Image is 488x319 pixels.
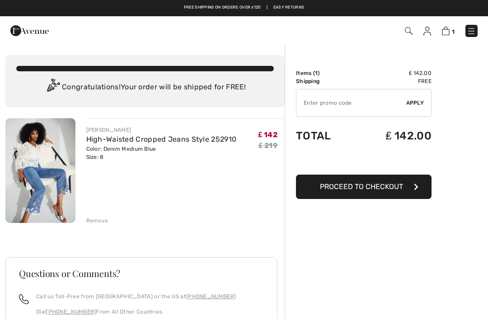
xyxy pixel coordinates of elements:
[442,25,455,36] a: 1
[355,120,432,151] td: ₤ 142.00
[36,308,236,316] p: Dial From All Other Countries
[86,135,237,143] a: High-Waisted Cropped Jeans Style 252910
[186,293,236,300] a: [PHONE_NUMBER]
[296,77,355,85] td: Shipping
[86,217,108,225] div: Remove
[5,118,75,223] img: High-Waisted Cropped Jeans Style 252910
[19,269,264,278] h3: Questions or Comments?
[19,294,29,304] img: call
[406,99,424,107] span: Apply
[267,5,267,11] span: |
[36,292,236,301] p: Call us Toll-Free from [GEOGRAPHIC_DATA] or the US at
[442,27,450,35] img: Shopping Bag
[273,5,305,11] a: Easy Returns
[46,309,96,315] a: [PHONE_NUMBER]
[86,126,237,134] div: [PERSON_NAME]
[259,141,277,150] s: ₤ 219
[423,27,431,36] img: My Info
[296,120,355,151] td: Total
[10,26,49,34] a: 1ère Avenue
[315,70,318,76] span: 1
[10,22,49,40] img: 1ère Avenue
[467,27,476,36] img: Menu
[16,79,274,97] div: Congratulations! Your order will be shipped for FREE!
[296,69,355,77] td: Items ( )
[296,175,432,199] button: Proceed to Checkout
[355,77,432,85] td: Free
[452,28,455,35] span: 1
[44,79,62,97] img: Congratulation2.svg
[184,5,261,11] a: Free shipping on orders over ₤120
[86,145,237,161] div: Color: Denim Medium Blue Size: 8
[320,182,403,191] span: Proceed to Checkout
[355,69,432,77] td: ₤ 142.00
[296,89,406,116] input: Promo code
[296,151,432,171] iframe: PayPal
[405,27,413,35] img: Search
[258,130,277,139] span: ₤ 142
